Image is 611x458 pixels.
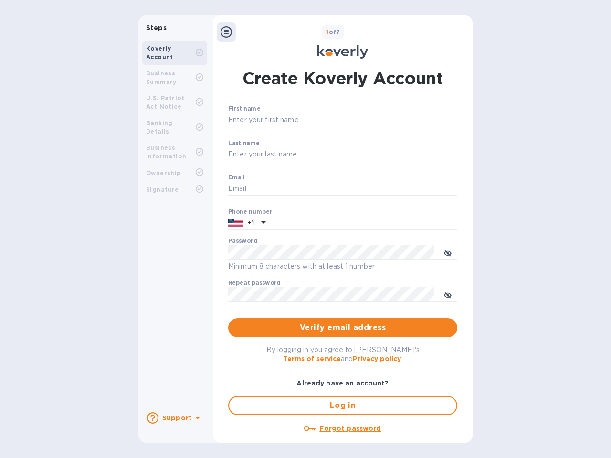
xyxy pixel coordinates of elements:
[247,218,254,228] p: +1
[228,175,245,180] label: Email
[228,218,243,228] img: US
[228,261,457,272] p: Minimum 8 characters with at least 1 number
[326,29,340,36] b: of 7
[228,209,272,215] label: Phone number
[228,113,457,127] input: Enter your first name
[353,355,401,363] a: Privacy policy
[146,24,167,31] b: Steps
[438,285,457,304] button: toggle password visibility
[146,94,185,110] b: U.S. Patriot Act Notice
[228,396,457,415] button: Log in
[146,70,177,85] b: Business Summary
[266,346,420,363] span: By logging in you agree to [PERSON_NAME]'s and .
[146,169,181,177] b: Ownership
[237,400,449,411] span: Log in
[319,425,381,432] u: Forgot password
[228,140,260,146] label: Last name
[283,355,341,363] a: Terms of service
[326,29,328,36] span: 1
[236,322,450,333] span: Verify email address
[228,106,260,112] label: First name
[228,147,457,162] input: Enter your last name
[228,281,281,286] label: Repeat password
[146,119,173,135] b: Banking Details
[228,182,457,196] input: Email
[146,144,186,160] b: Business Information
[228,239,257,244] label: Password
[438,243,457,262] button: toggle password visibility
[228,318,457,337] button: Verify email address
[296,379,389,387] b: Already have an account?
[146,186,179,193] b: Signature
[242,66,443,90] h1: Create Koverly Account
[162,414,192,422] b: Support
[146,45,173,61] b: Koverly Account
